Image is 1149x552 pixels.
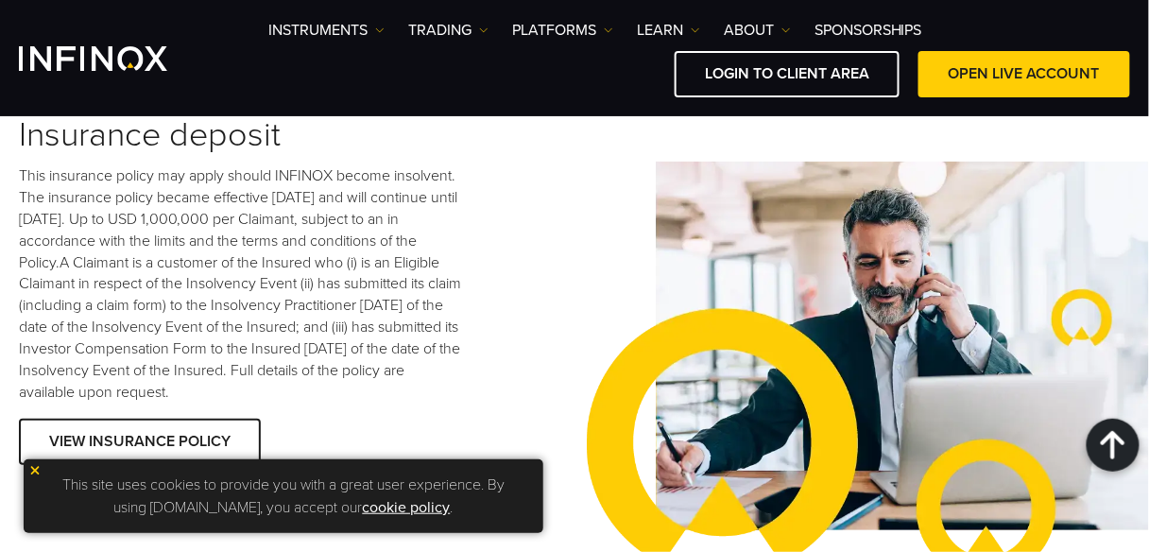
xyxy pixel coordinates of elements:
p: This insurance policy may apply should INFINOX become insolvent. The insurance policy became effe... [19,165,463,404]
a: Instruments [268,19,385,42]
a: LOGIN TO CLIENT AREA [675,51,900,97]
a: TRADING [408,19,489,42]
img: yellow close icon [28,464,42,477]
p: This site uses cookies to provide you with a great user experience. By using [DOMAIN_NAME], you a... [33,469,534,524]
a: VIEW INSURANCE POLICY [19,419,261,465]
a: PLATFORMS [512,19,613,42]
a: cookie policy [363,498,451,517]
a: SPONSORSHIPS [815,19,922,42]
a: INFINOX Logo [19,46,212,71]
a: OPEN LIVE ACCOUNT [918,51,1130,97]
a: Learn [637,19,700,42]
h3: Insurance deposit [19,115,463,156]
a: ABOUT [724,19,791,42]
